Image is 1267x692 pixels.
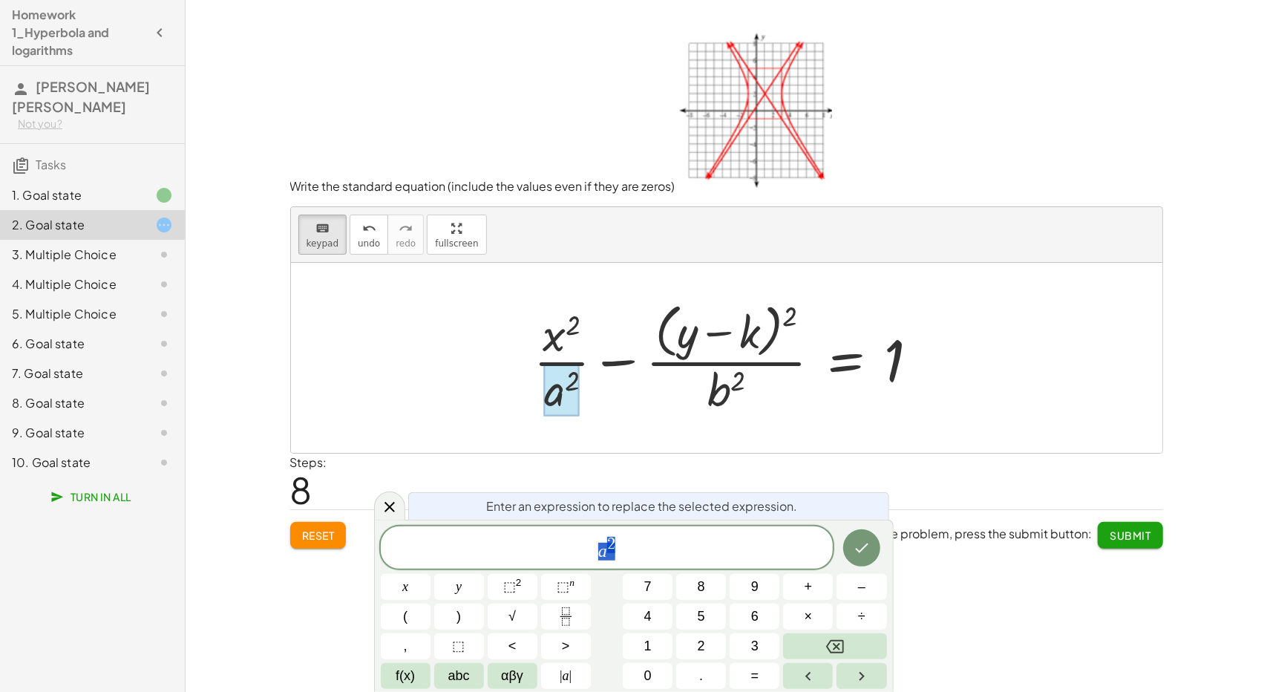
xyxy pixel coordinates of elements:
[516,577,522,588] sup: 2
[644,666,652,686] span: 0
[783,574,833,600] button: Plus
[560,668,563,683] span: |
[12,424,131,442] div: 9. Goal state
[541,633,591,659] button: Greater than
[358,238,380,249] span: undo
[307,238,339,249] span: keypad
[598,541,607,561] var: a
[644,636,652,656] span: 1
[302,529,335,542] span: Reset
[675,27,832,191] img: 238990a44310546871f3f4380d17ca2b5005e65246ea4ca8d317ec10939e4e0e.png
[503,579,516,594] span: ⬚
[12,305,131,323] div: 5. Multiple Choice
[560,666,572,686] span: a
[434,633,484,659] button: Placeholder
[155,365,173,382] i: Task not started.
[290,467,312,512] span: 8
[488,633,537,659] button: Less than
[488,663,537,689] button: Greek alphabet
[404,636,407,656] span: ,
[676,604,726,630] button: 5
[402,577,408,597] span: x
[730,604,779,630] button: 6
[623,574,672,600] button: 7
[381,574,430,600] button: x
[448,666,470,686] span: abc
[783,663,833,689] button: Left arrow
[290,27,1163,195] p: Write the standard equation (include the values even if they are zeros)
[837,574,886,600] button: Minus
[644,577,652,597] span: 7
[607,536,615,552] span: 2
[381,633,430,659] button: ,
[155,454,173,471] i: Task not started.
[12,335,131,353] div: 6. Goal state
[155,335,173,353] i: Task not started.
[569,577,574,588] sup: n
[434,574,484,600] button: y
[381,663,430,689] button: Functions
[751,577,759,597] span: 9
[858,577,865,597] span: –
[155,246,173,264] i: Task not started.
[396,238,416,249] span: redo
[12,6,146,59] h4: Homework 1_Hyperbola and logarithms
[487,497,798,515] span: Enter an expression to replace the selected expression.
[453,636,465,656] span: ⬚
[623,633,672,659] button: 1
[488,604,537,630] button: Square root
[12,275,131,293] div: 4. Multiple Choice
[53,490,131,503] span: Turn In All
[676,574,726,600] button: 8
[155,186,173,204] i: Task finished.
[730,633,779,659] button: 3
[858,607,865,627] span: ÷
[541,663,591,689] button: Absolute value
[623,663,672,689] button: 0
[434,604,484,630] button: )
[843,529,880,567] button: Done
[12,216,131,234] div: 2. Goal state
[12,78,150,115] span: [PERSON_NAME] [PERSON_NAME]
[644,607,652,627] span: 4
[751,636,759,656] span: 3
[427,215,486,255] button: fullscreen
[42,483,143,510] button: Turn In All
[155,394,173,412] i: Task not started.
[298,215,347,255] button: keyboardkeypad
[508,607,516,627] span: √
[434,663,484,689] button: Alphabet
[805,607,813,627] span: ×
[541,574,591,600] button: Superscript
[403,607,407,627] span: (
[315,220,330,238] i: keyboard
[698,577,705,597] span: 8
[783,633,886,659] button: Backspace
[729,526,1092,541] span: When you think you solved the problem, press the submit button:
[751,666,759,686] span: =
[698,607,705,627] span: 5
[1110,529,1150,542] span: Submit
[488,574,537,600] button: Squared
[508,636,517,656] span: <
[569,668,572,683] span: |
[36,157,66,172] span: Tasks
[562,636,570,656] span: >
[730,663,779,689] button: Equals
[435,238,478,249] span: fullscreen
[730,574,779,600] button: 9
[456,607,461,627] span: )
[623,604,672,630] button: 4
[290,522,347,549] button: Reset
[837,604,886,630] button: Divide
[676,633,726,659] button: 2
[399,220,413,238] i: redo
[698,636,705,656] span: 2
[676,663,726,689] button: .
[699,666,703,686] span: .
[456,577,462,597] span: y
[155,216,173,234] i: Task started.
[155,275,173,293] i: Task not started.
[837,663,886,689] button: Right arrow
[387,215,424,255] button: redoredo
